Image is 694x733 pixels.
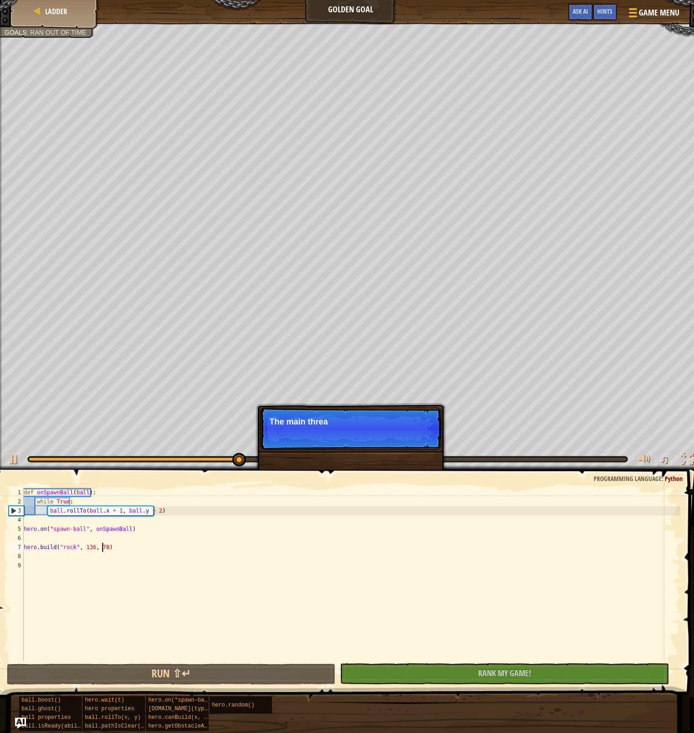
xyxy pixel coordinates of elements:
div: 1 [9,488,24,497]
span: Python [665,474,683,483]
span: Ladder [45,6,67,16]
span: hero.getObstacleAt(x, y) [148,723,227,729]
span: Hints [597,7,612,16]
span: Goals [5,29,26,36]
div: 6 [9,534,24,543]
div: 9 [9,561,24,570]
div: 3 [9,506,24,515]
span: : [26,29,30,36]
div: 2 [9,497,24,506]
a: Ladder [42,6,67,16]
div: 5 [9,524,24,534]
span: ♫ [660,452,669,466]
div: 8 [9,552,24,561]
span: ball.boost() [21,697,61,703]
button: Run ⇧↵ [7,664,335,685]
button: Adjust volume [636,451,654,470]
span: ball.ghost() [21,706,61,712]
button: Ask AI [15,717,26,728]
span: : [662,474,665,483]
span: hero properties [85,706,134,712]
span: ball.rollTo(x, y) [85,714,141,721]
button: Ctrl + P: Play [5,451,23,470]
span: [DOMAIN_NAME](type, x, y) [148,706,230,712]
span: hero.random() [212,702,255,708]
div: 4 [9,515,24,524]
span: Ask AI [573,7,588,16]
span: hero.canBuild(x, y) [148,714,211,721]
button: Ask AI [568,4,593,21]
p: The main threa [270,417,432,426]
button: Rank My Game! [340,663,668,684]
span: Ran out of time [30,29,86,36]
span: hero.on("spawn-ball", f) [148,697,227,703]
span: Rank My Game! [478,667,531,679]
span: hero.wait(t) [85,697,124,703]
span: ball properties [21,714,71,721]
div: 7 [9,543,24,552]
button: Game Menu [621,4,685,25]
button: ♫ [658,451,674,470]
span: Programming language [594,474,662,483]
span: ball.isReady(ability) [21,723,90,729]
span: ball.pathIsClear(x, y) [85,723,157,729]
span: Game Menu [639,7,679,19]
